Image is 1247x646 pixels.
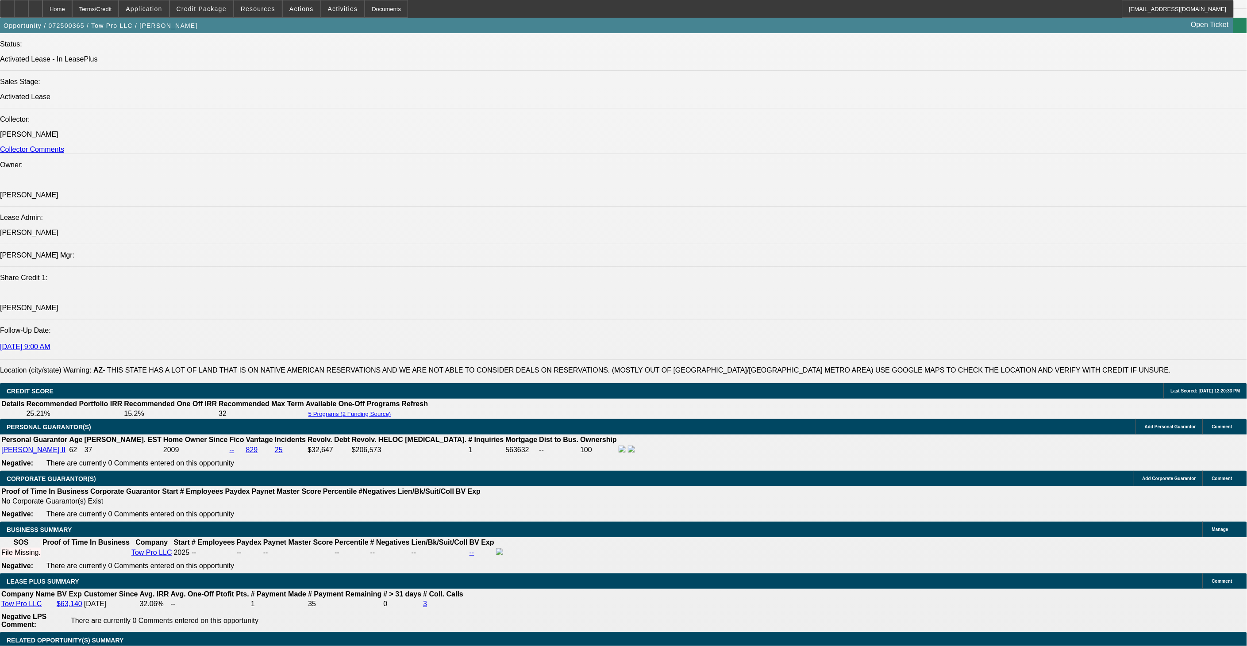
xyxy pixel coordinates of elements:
[4,22,198,29] span: Opportunity / 072500365 / Tow Pro LLC / [PERSON_NAME]
[335,538,368,546] b: Percentile
[359,488,396,495] b: #Negatives
[57,590,82,598] b: BV Exp
[506,436,538,443] b: Mortgage
[218,409,304,418] td: 32
[1188,17,1232,32] a: Open Ticket
[163,436,228,443] b: Home Owner Since
[71,617,258,624] span: There are currently 0 Comments entered on this opportunity
[539,436,579,443] b: Dist to Bus.
[246,446,258,454] a: 829
[384,590,422,598] b: # > 31 days
[1,487,89,496] th: Proof of Time In Business
[241,5,275,12] span: Resources
[126,5,162,12] span: Application
[230,446,235,454] a: --
[398,488,454,495] b: Lien/Bk/Suit/Coll
[170,0,233,17] button: Credit Package
[139,600,169,608] td: 32.06%
[84,445,162,455] td: 37
[306,410,394,418] button: 5 Programs (2 Funding Source)
[170,600,250,608] td: --
[423,600,427,608] a: 3
[230,436,244,443] b: Fico
[1212,476,1232,481] span: Comment
[69,436,82,443] b: Age
[383,600,422,608] td: 0
[275,436,306,443] b: Incidents
[275,446,283,454] a: 25
[123,400,217,408] th: Recommended One Off IRR
[163,446,179,454] span: 2009
[252,488,321,495] b: Paynet Master Score
[46,562,234,569] span: There are currently 0 Comments entered on this opportunity
[628,446,635,453] img: linkedin-icon.png
[234,0,282,17] button: Resources
[1,538,41,547] th: SOS
[335,549,368,557] div: --
[123,409,217,418] td: 15.2%
[1,510,33,518] b: Negative:
[90,488,160,495] b: Corporate Guarantor
[1,562,33,569] b: Negative:
[225,488,250,495] b: Paydex
[7,388,54,395] span: CREDIT SCORE
[140,590,169,598] b: Avg. IRR
[263,549,333,557] div: --
[305,400,400,408] th: Available One-Off Programs
[162,488,178,495] b: Start
[131,549,172,556] a: Tow Pro LLC
[505,445,538,455] td: 563632
[456,488,481,495] b: BV Exp
[1,436,67,443] b: Personal Guarantor
[308,590,381,598] b: # Payment Remaining
[1212,579,1232,584] span: Comment
[1,549,41,557] div: File Missing.
[423,590,463,598] b: # Coll. Calls
[328,5,358,12] span: Activities
[307,445,350,455] td: $32,647
[580,445,617,455] td: 100
[580,436,617,443] b: Ownership
[470,549,474,556] a: --
[468,445,504,455] td: 1
[69,445,83,455] td: 62
[236,548,262,558] td: --
[411,548,468,558] td: --
[1,446,65,454] a: [PERSON_NAME] II
[1,459,33,467] b: Negative:
[46,459,234,467] span: There are currently 0 Comments entered on this opportunity
[321,0,365,17] button: Activities
[246,436,273,443] b: Vantage
[539,445,579,455] td: --
[26,400,123,408] th: Recommended Portfolio IRR
[177,5,227,12] span: Credit Package
[619,446,626,453] img: facebook-icon.png
[1143,476,1196,481] span: Add Corporate Guarantor
[370,538,410,546] b: # Negatives
[7,526,72,533] span: BUSINESS SUMMARY
[308,436,350,443] b: Revolv. Debt
[173,548,190,558] td: 2025
[192,549,196,556] span: --
[1171,388,1240,393] span: Last Scored: [DATE] 12:20:33 PM
[180,488,223,495] b: # Employees
[93,366,103,374] b: AZ
[135,538,168,546] b: Company
[7,578,79,585] span: LEASE PLUS SUMMARY
[1,497,485,506] td: No Corporate Guarantor(s) Exist
[496,548,503,555] img: facebook-icon.png
[119,0,169,17] button: Application
[42,538,130,547] th: Proof of Time In Business
[308,600,382,608] td: 35
[351,445,467,455] td: $206,573
[7,423,91,431] span: PERSONAL GUARANTOR(S)
[84,590,138,598] b: Customer Since
[1212,424,1232,429] span: Comment
[7,637,123,644] span: RELATED OPPORTUNITY(S) SUMMARY
[352,436,467,443] b: Revolv. HELOC [MEDICAL_DATA].
[218,400,304,408] th: Recommended Max Term
[283,0,320,17] button: Actions
[370,549,410,557] div: --
[84,600,139,608] td: [DATE]
[174,538,190,546] b: Start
